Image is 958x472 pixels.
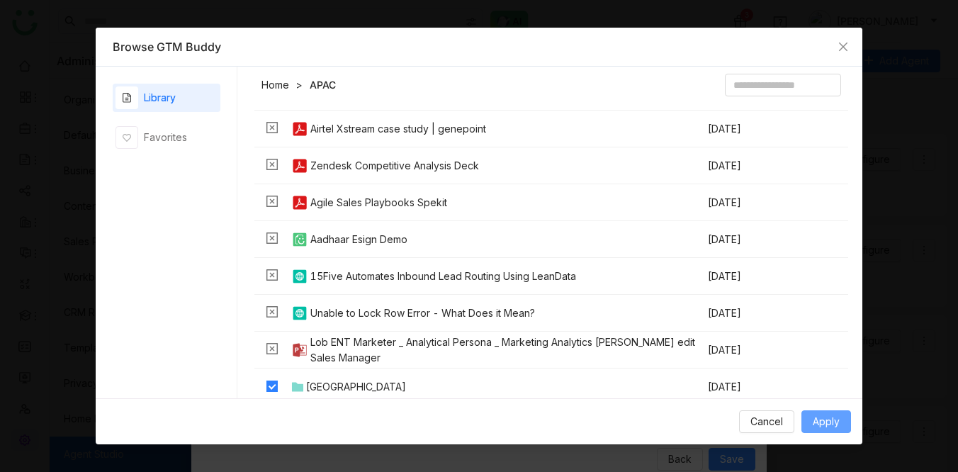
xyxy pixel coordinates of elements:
div: Favorites [144,130,187,145]
td: [DATE] [706,221,813,258]
td: [DATE] [706,184,813,221]
div: Lob ENT Marketer _ Analytical Persona _ Marketing Analytics [PERSON_NAME] edit Sales Manager [310,335,705,366]
span: Apply [813,414,840,429]
div: Aadhaar Esign Demo [310,232,407,247]
span: Cancel [750,414,783,429]
img: pdf.svg [291,157,308,174]
div: [GEOGRAPHIC_DATA] [306,379,406,395]
button: Cancel [739,410,794,433]
td: [DATE] [706,258,813,295]
img: pptx.svg [291,342,308,359]
td: [DATE] [706,147,813,184]
div: Browse GTM Buddy [113,39,845,55]
div: Zendesk Competitive Analysis Deck [310,158,479,174]
td: [DATE] [706,295,813,332]
img: pdf.svg [291,120,308,137]
img: article.svg [291,305,308,322]
td: [DATE] [706,369,813,405]
td: [DATE] [706,332,813,369]
img: paper.svg [291,231,308,248]
div: Airtel Xstream case study | genepoint [310,121,486,137]
td: [DATE] [706,111,813,147]
a: APAC [310,78,336,92]
div: Library [144,90,176,106]
button: Apply [801,410,851,433]
div: Agile Sales Playbooks Spekit [310,195,447,210]
div: Unable to Lock Row Error - What Does it Mean? [310,305,535,321]
img: pdf.svg [291,194,308,211]
button: Close [824,28,862,66]
img: article.svg [291,268,308,285]
a: Home [261,78,289,92]
div: 15Five Automates Inbound Lead Routing Using LeanData [310,269,576,284]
